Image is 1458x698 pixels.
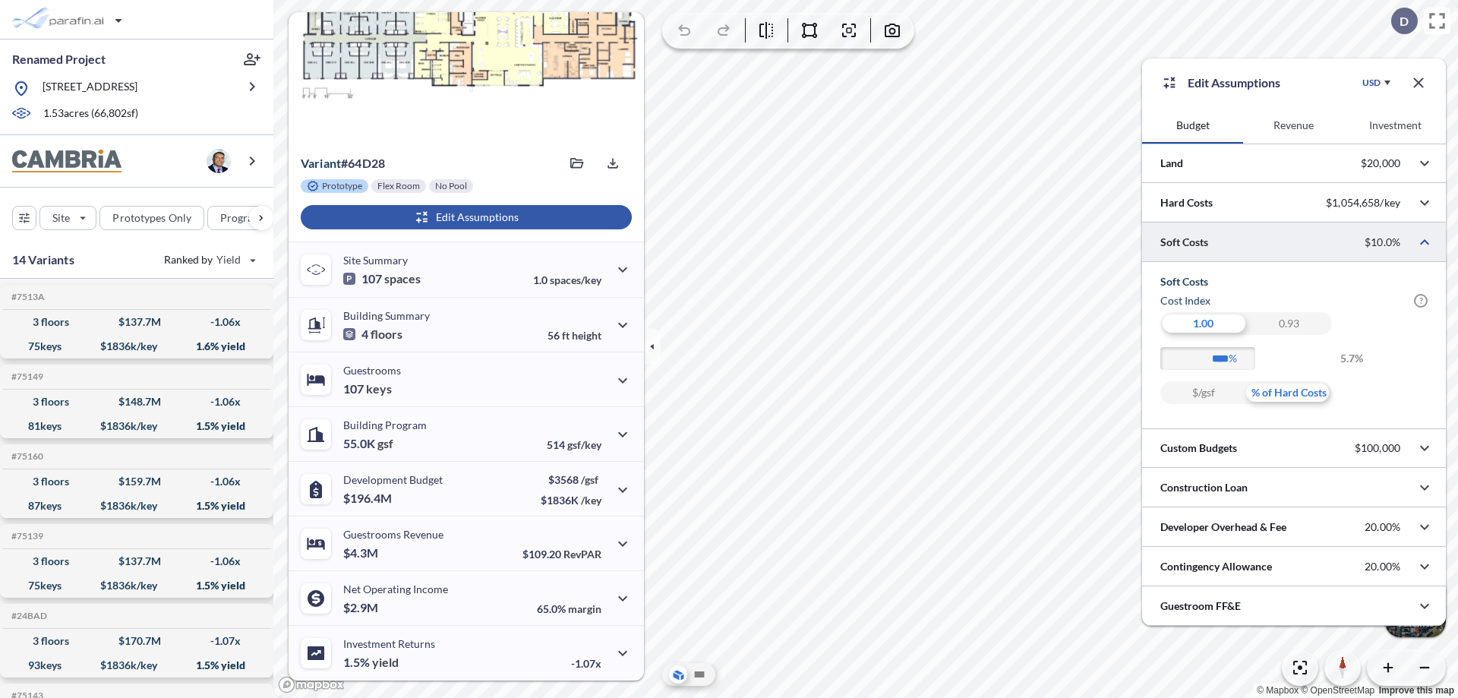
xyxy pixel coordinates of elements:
[8,611,47,621] h5: Click to copy the code
[1379,685,1454,696] a: Improve this map
[8,531,43,542] h5: Click to copy the code
[343,491,394,506] p: $196.4M
[563,548,601,561] span: RevPAR
[8,371,43,382] h5: Click to copy the code
[522,548,601,561] p: $109.20
[541,473,601,486] p: $3568
[301,156,385,171] p: # 64d28
[533,273,601,286] p: 1.0
[322,180,362,192] p: Prototype
[372,655,399,670] span: yield
[1160,293,1210,308] h6: Cost index
[547,438,601,451] p: 514
[1160,599,1241,614] p: Guestroom FF&E
[581,494,601,507] span: /key
[343,364,401,377] p: Guestrooms
[581,473,598,486] span: /gsf
[343,271,421,286] p: 107
[1326,196,1400,210] p: $1,054,658/key
[568,602,601,615] span: margin
[12,251,74,269] p: 14 Variants
[8,451,43,462] h5: Click to copy the code
[1361,156,1400,170] p: $20,000
[1142,107,1243,144] button: Budget
[1160,156,1183,171] p: Land
[43,79,137,98] p: [STREET_ADDRESS]
[343,545,380,561] p: $4.3M
[435,180,467,192] p: No Pool
[1160,520,1286,535] p: Developer Overhead & Fee
[1246,381,1332,404] div: % of Hard Costs
[112,210,191,226] p: Prototypes Only
[1362,77,1381,89] div: USD
[207,149,231,173] img: user logo
[562,329,570,342] span: ft
[1246,312,1332,335] div: 0.93
[377,436,393,451] span: gsf
[1160,559,1272,574] p: Contingency Allowance
[550,273,601,286] span: spaces/key
[343,436,393,451] p: 55.0K
[1243,107,1344,144] button: Revenue
[1188,74,1280,92] p: Edit Assumptions
[343,309,430,322] p: Building Summary
[343,473,443,486] p: Development Budget
[343,254,408,267] p: Site Summary
[12,51,106,68] p: Renamed Project
[690,665,708,684] button: Site Plan
[1257,685,1299,696] a: Mapbox
[537,602,601,615] p: 65.0%
[343,327,402,342] p: 4
[278,676,345,693] a: Mapbox homepage
[301,156,341,170] span: Variant
[12,150,121,173] img: BrandImage
[216,252,241,267] span: Yield
[39,206,96,230] button: Site
[152,248,266,272] button: Ranked by Yield
[343,637,435,650] p: Investment Returns
[343,583,448,595] p: Net Operating Income
[1160,312,1246,335] div: 1.00
[1229,351,1263,366] label: %
[1301,685,1374,696] a: OpenStreetMap
[1160,195,1213,210] p: Hard Costs
[220,210,263,226] p: Program
[548,329,601,342] p: 56
[1160,274,1428,289] h5: Soft Costs
[343,655,399,670] p: 1.5%
[43,106,138,122] p: 1.53 acres ( 66,802 sf)
[572,329,601,342] span: height
[1160,381,1246,404] div: $/gsf
[1355,441,1400,455] p: $100,000
[371,327,402,342] span: floors
[1340,347,1428,381] span: 5.7%
[669,665,687,684] button: Aerial View
[571,657,601,670] p: -1.07x
[1365,520,1400,534] p: 20.00%
[343,528,443,541] p: Guestrooms Revenue
[8,292,45,302] h5: Click to copy the code
[343,600,380,615] p: $2.9M
[207,206,289,230] button: Program
[567,438,601,451] span: gsf/key
[541,494,601,507] p: $1836K
[343,381,392,396] p: 107
[1414,294,1428,308] span: ?
[52,210,70,226] p: Site
[377,180,420,192] p: Flex Room
[343,418,427,431] p: Building Program
[1400,14,1409,28] p: D
[1345,107,1446,144] button: Investment
[301,205,632,229] button: Edit Assumptions
[99,206,204,230] button: Prototypes Only
[384,271,421,286] span: spaces
[1160,480,1248,495] p: Construction Loan
[366,381,392,396] span: keys
[1365,560,1400,573] p: 20.00%
[1160,441,1237,456] p: Custom Budgets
